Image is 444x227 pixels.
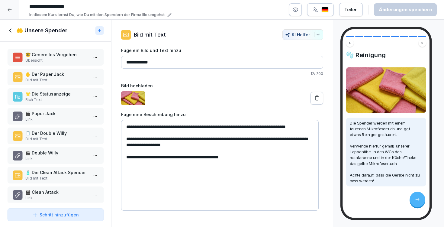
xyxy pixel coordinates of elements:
p: Übersicht [25,58,88,63]
p: Bild mit Text [25,176,88,181]
div: 🌟 Die StatusanzeigeRich Text [7,88,104,105]
div: 🧻 Der Double WillyBild mit Text [7,128,104,144]
p: 🧻 Der Double Willy [25,130,88,136]
p: Bild mit Text [134,31,166,39]
div: Änderungen speichern [379,6,432,13]
img: hvoaoxb2ykwt49oudb4i4o3h.png [121,91,145,105]
div: KI Helfer [285,32,320,37]
div: ✋ Der Paper JackBild mit Text [7,69,104,85]
div: Teilen [344,6,358,13]
button: Schritt hinzufügen [7,208,104,221]
div: 🧴 Die Clean Attack SpenderBild mit Text [7,167,104,183]
p: 12 / 200 [121,71,323,76]
p: Link [25,195,88,201]
p: Bild mit Text [25,136,88,142]
p: 🌟 Die Statusanzeige [25,91,88,97]
h1: 🤲 Unsere Spender [16,27,67,34]
h4: 🫧 Reinigung [346,51,426,59]
p: 🎬 Paper Jack [25,110,88,117]
p: Bild mit Text [25,77,88,83]
label: Füge ein Bild und Text hinzu [121,47,323,54]
p: 🧴 Die Clean Attack Spender [25,169,88,176]
div: 🎬 Double WillyLink [7,147,104,164]
label: Füge eine Beschreibung hinzu [121,111,323,118]
p: Link [25,117,88,122]
div: 🎬 Paper JackLink [7,108,104,125]
p: Link [25,156,88,161]
p: 🎬 Clean Attack [25,189,88,195]
div: Schritt hinzufügen [32,212,79,218]
p: 🤓 Generelles Vorgehen [25,51,88,58]
p: 🎬 Double Willy [25,150,88,156]
p: ✋ Der Paper Jack [25,71,88,77]
img: de.svg [321,7,329,13]
button: Änderungen speichern [374,3,437,16]
button: Teilen [339,3,363,16]
div: 🎬 Clean AttackLink [7,186,104,203]
label: Bild hochladen [121,83,323,89]
img: Bild und Text Vorschau [346,67,426,113]
p: Die Spender werden mit einem feuchten Mikrofasertuch und ggf. etwas Reiniger gesäubert. Verwende ... [349,120,422,184]
p: In diesem Kurs lernst Du, wie Du mit den Spendern der Firma Ille umgehst. [29,12,166,18]
button: KI Helfer [282,29,323,40]
p: Rich Text [25,97,88,102]
div: 🤓 Generelles VorgehenÜbersicht [7,49,104,66]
